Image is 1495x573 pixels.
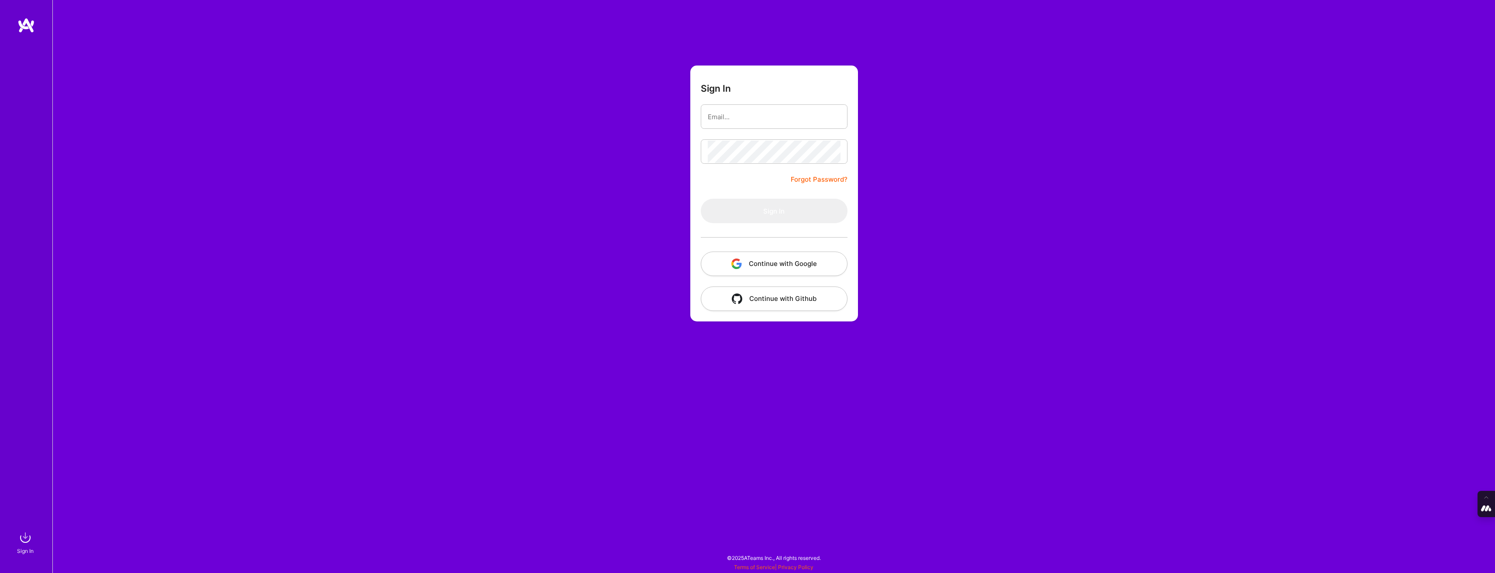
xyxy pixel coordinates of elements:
[708,106,841,128] input: Email...
[701,199,847,223] button: Sign In
[17,546,34,556] div: Sign In
[778,564,813,570] a: Privacy Policy
[52,547,1495,569] div: © 2025 ATeams Inc., All rights reserved.
[17,17,35,33] img: logo
[701,286,847,311] button: Continue with Github
[732,293,742,304] img: icon
[731,259,742,269] img: icon
[701,83,731,94] h3: Sign In
[791,174,847,185] a: Forgot Password?
[701,252,847,276] button: Continue with Google
[17,529,34,546] img: sign in
[734,564,813,570] span: |
[734,564,775,570] a: Terms of Service
[18,529,34,556] a: sign inSign In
